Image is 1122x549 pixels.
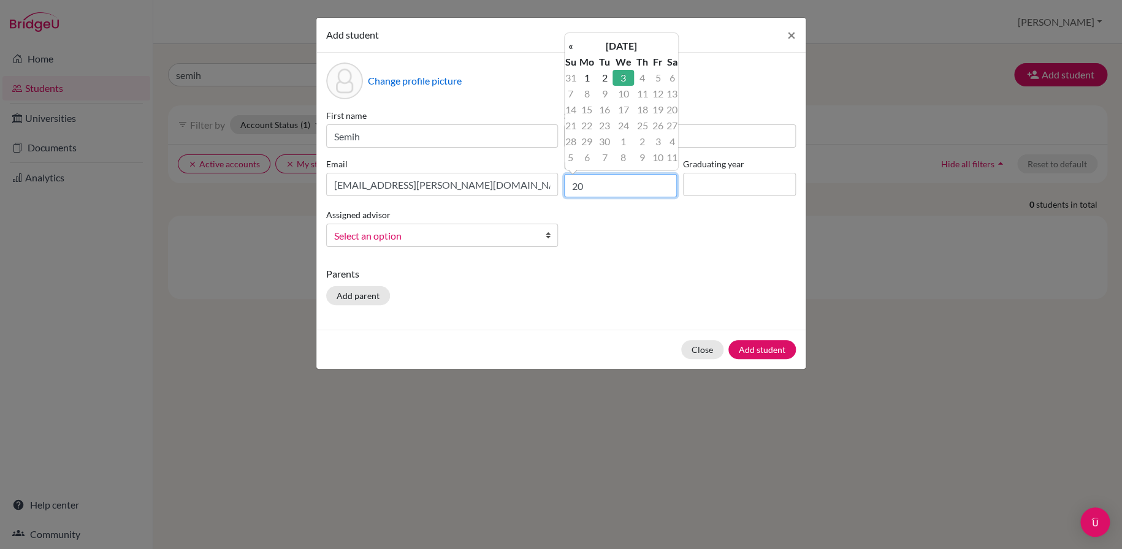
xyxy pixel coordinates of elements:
td: 6 [577,150,597,165]
button: Close [681,340,723,359]
td: 25 [634,118,650,134]
div: Open Intercom Messenger [1080,507,1110,537]
th: We [613,54,634,70]
td: 9 [634,150,650,165]
label: Surname [564,109,796,122]
td: 5 [565,150,577,165]
span: Select an option [334,228,534,244]
td: 27 [666,118,678,134]
td: 30 [597,134,613,150]
th: Mo [577,54,597,70]
td: 8 [613,150,634,165]
td: 18 [634,102,650,118]
td: 8 [577,86,597,102]
td: 4 [666,134,678,150]
td: 10 [613,86,634,102]
td: 6 [666,70,678,86]
td: 31 [565,70,577,86]
label: Graduating year [683,157,796,170]
td: 2 [634,134,650,150]
div: Profile picture [326,62,363,99]
th: [DATE] [577,38,666,54]
td: 16 [597,102,613,118]
th: Sa [666,54,678,70]
td: 5 [650,70,665,86]
td: 7 [565,86,577,102]
button: Add parent [326,286,390,305]
td: 15 [577,102,597,118]
td: 3 [650,134,665,150]
td: 29 [577,134,597,150]
td: 1 [577,70,597,86]
td: 3 [613,70,634,86]
th: Su [565,54,577,70]
td: 21 [565,118,577,134]
input: dd/mm/yyyy [564,174,677,197]
button: Add student [728,340,796,359]
label: First name [326,109,558,122]
td: 7 [597,150,613,165]
td: 10 [650,150,665,165]
td: 26 [650,118,665,134]
th: Fr [650,54,665,70]
button: Close [777,18,806,52]
td: 11 [666,150,678,165]
th: Th [634,54,650,70]
p: Parents [326,267,796,281]
td: 4 [634,70,650,86]
td: 2 [597,70,613,86]
th: « [565,38,577,54]
td: 13 [666,86,678,102]
span: × [787,26,796,44]
td: 14 [565,102,577,118]
span: Add student [326,29,379,40]
label: Email [326,157,558,170]
td: 24 [613,118,634,134]
td: 9 [597,86,613,102]
td: 19 [650,102,665,118]
td: 1 [613,134,634,150]
td: 28 [565,134,577,150]
th: Tu [597,54,613,70]
td: 17 [613,102,634,118]
td: 20 [666,102,678,118]
td: 22 [577,118,597,134]
td: 23 [597,118,613,134]
td: 11 [634,86,650,102]
label: Assigned advisor [326,208,391,221]
td: 12 [650,86,665,102]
